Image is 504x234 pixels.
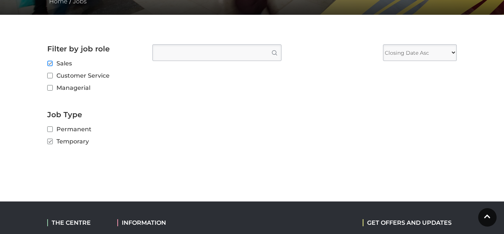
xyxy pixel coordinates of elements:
[47,83,141,92] label: Managerial
[47,137,141,146] label: Temporary
[47,125,141,134] label: Permanent
[47,44,141,53] h2: Filter by job role
[363,219,452,226] h2: GET OFFERS AND UPDATES
[47,110,141,119] h2: Job Type
[47,219,106,226] h2: THE CENTRE
[47,59,141,68] label: Sales
[47,71,141,80] label: Customer Service
[117,219,211,226] h2: INFORMATION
